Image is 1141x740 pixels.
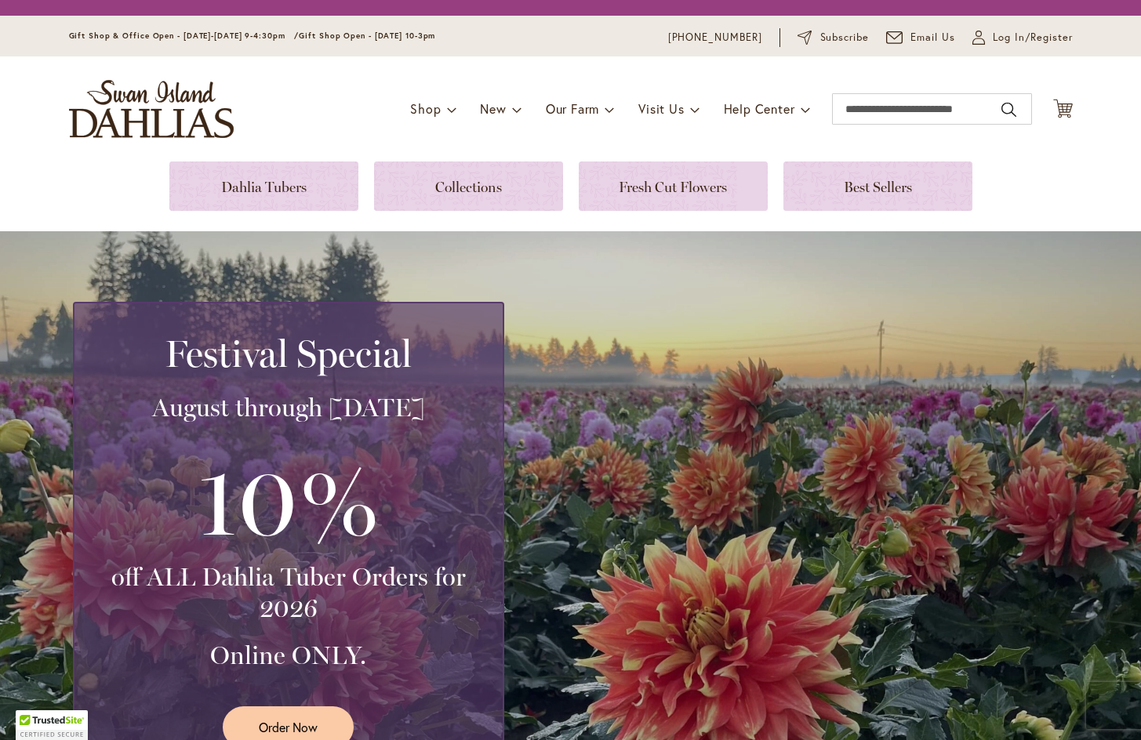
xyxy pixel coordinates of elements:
h3: August through [DATE] [93,392,484,423]
span: Log In/Register [993,30,1073,45]
span: Visit Us [638,100,684,117]
span: Email Us [910,30,955,45]
span: Shop [410,100,441,117]
span: Gift Shop Open - [DATE] 10-3pm [299,31,435,41]
a: Email Us [886,30,955,45]
span: Subscribe [820,30,870,45]
a: [PHONE_NUMBER] [668,30,763,45]
span: Our Farm [546,100,599,117]
a: Log In/Register [972,30,1073,45]
h3: off ALL Dahlia Tuber Orders for 2026 [93,561,484,624]
button: Search [1001,97,1016,122]
a: store logo [69,80,234,138]
span: Help Center [724,100,795,117]
h3: 10% [93,439,484,561]
span: New [480,100,506,117]
h2: Festival Special [93,332,484,375]
span: Gift Shop & Office Open - [DATE]-[DATE] 9-4:30pm / [69,31,300,41]
a: Subscribe [798,30,869,45]
h3: Online ONLY. [93,640,484,671]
